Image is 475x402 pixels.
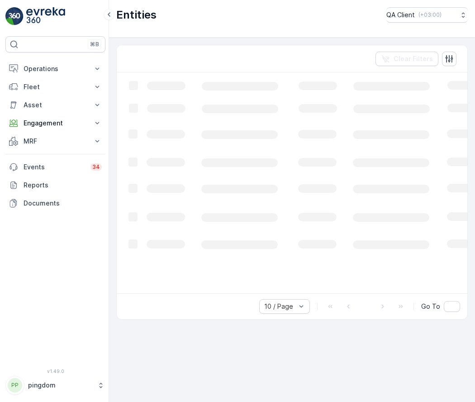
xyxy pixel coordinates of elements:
[26,7,65,25] img: logo_light-DOdMpM7g.png
[28,381,93,390] p: pingdom
[386,7,468,23] button: QA Client(+03:00)
[90,41,99,48] p: ⌘B
[24,64,87,73] p: Operations
[5,368,105,374] span: v 1.49.0
[5,194,105,212] a: Documents
[386,10,415,19] p: QA Client
[24,100,87,110] p: Asset
[5,96,105,114] button: Asset
[24,137,87,146] p: MRF
[5,114,105,132] button: Engagement
[5,60,105,78] button: Operations
[421,302,440,311] span: Go To
[5,158,105,176] a: Events34
[24,199,102,208] p: Documents
[92,163,100,171] p: 34
[24,119,87,128] p: Engagement
[375,52,438,66] button: Clear Filters
[116,8,157,22] p: Entities
[5,78,105,96] button: Fleet
[24,163,85,172] p: Events
[24,181,102,190] p: Reports
[8,378,22,392] div: PP
[5,132,105,150] button: MRF
[5,376,105,395] button: PPpingdom
[24,82,87,91] p: Fleet
[418,11,442,19] p: ( +03:00 )
[5,7,24,25] img: logo
[5,176,105,194] a: Reports
[394,54,433,63] p: Clear Filters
